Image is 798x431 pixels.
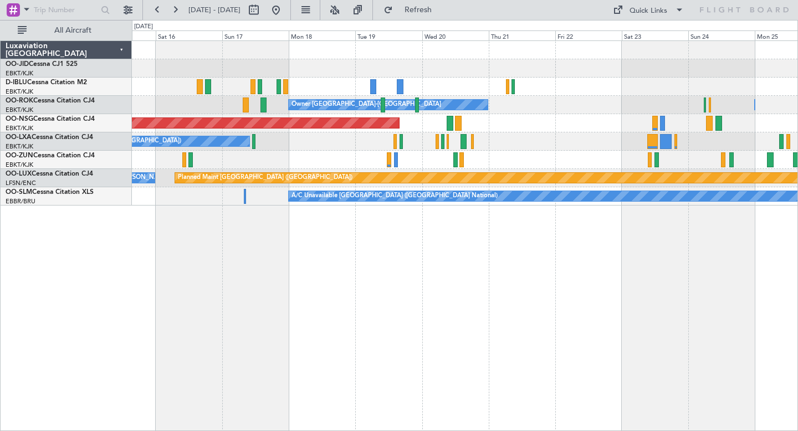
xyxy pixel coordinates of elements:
div: Sun 24 [688,30,755,40]
a: OO-SLMCessna Citation XLS [6,189,94,196]
span: Refresh [395,6,442,14]
span: OO-LXA [6,134,32,141]
a: EBKT/KJK [6,161,33,169]
span: OO-JID [6,61,29,68]
a: LFSN/ENC [6,179,36,187]
a: EBKT/KJK [6,142,33,151]
div: Tue 19 [355,30,422,40]
span: D-IBLU [6,79,27,86]
span: [DATE] - [DATE] [188,5,241,15]
button: Refresh [378,1,445,19]
div: Wed 20 [422,30,489,40]
span: OO-LUX [6,171,32,177]
div: Quick Links [630,6,667,17]
a: OO-JIDCessna CJ1 525 [6,61,78,68]
div: [DATE] [134,22,153,32]
a: EBBR/BRU [6,197,35,206]
div: Thu 21 [489,30,555,40]
a: EBKT/KJK [6,106,33,114]
div: Owner [GEOGRAPHIC_DATA]-[GEOGRAPHIC_DATA] [291,96,441,113]
div: Sat 16 [156,30,222,40]
div: Sat 23 [622,30,688,40]
a: D-IBLUCessna Citation M2 [6,79,87,86]
input: Trip Number [34,2,98,18]
span: All Aircraft [29,27,117,34]
div: Mon 18 [289,30,355,40]
button: All Aircraft [12,22,120,39]
a: OO-NSGCessna Citation CJ4 [6,116,95,122]
a: EBKT/KJK [6,69,33,78]
span: OO-NSG [6,116,33,122]
a: OO-ROKCessna Citation CJ4 [6,98,95,104]
span: OO-ROK [6,98,33,104]
a: OO-LUXCessna Citation CJ4 [6,171,93,177]
a: EBKT/KJK [6,88,33,96]
div: Sun 17 [222,30,289,40]
div: A/C Unavailable [GEOGRAPHIC_DATA] ([GEOGRAPHIC_DATA] National) [291,188,498,204]
div: Fri 22 [555,30,622,40]
span: OO-SLM [6,189,32,196]
span: OO-ZUN [6,152,33,159]
a: OO-ZUNCessna Citation CJ4 [6,152,95,159]
div: Planned Maint [GEOGRAPHIC_DATA] ([GEOGRAPHIC_DATA]) [178,170,352,186]
a: EBKT/KJK [6,124,33,132]
button: Quick Links [607,1,689,19]
a: OO-LXACessna Citation CJ4 [6,134,93,141]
